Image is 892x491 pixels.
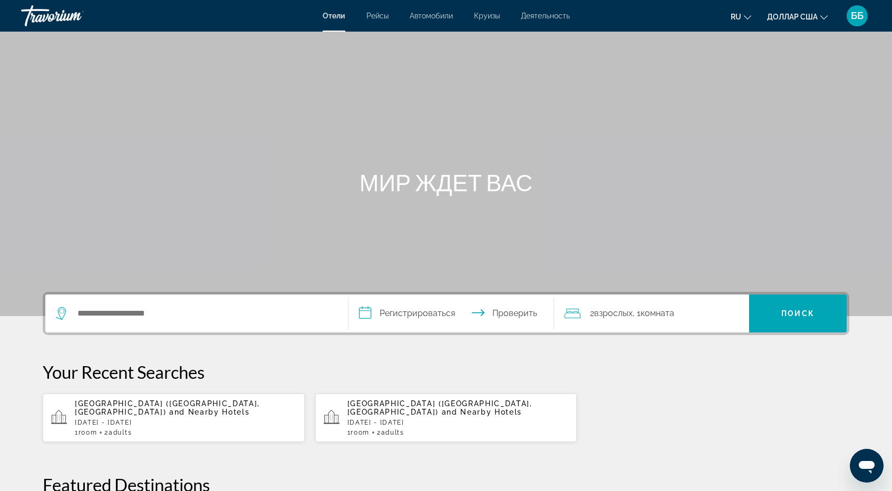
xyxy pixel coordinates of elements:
span: and Nearby Hotels [442,408,522,416]
font: Поиск [781,309,815,318]
font: ББ [851,10,864,21]
font: , 1 [633,308,641,318]
p: [DATE] - [DATE] [347,419,569,426]
p: Your Recent Searches [43,361,849,382]
span: 1 [347,429,370,436]
span: [GEOGRAPHIC_DATA] ([GEOGRAPHIC_DATA], [GEOGRAPHIC_DATA]) [75,399,260,416]
span: [GEOGRAPHIC_DATA] ([GEOGRAPHIC_DATA], [GEOGRAPHIC_DATA]) [347,399,532,416]
button: Меню пользователя [843,5,871,27]
a: Рейсы [366,12,389,20]
span: Adults [109,429,132,436]
font: 2 [590,308,594,318]
span: 2 [377,429,404,436]
a: Травориум [21,2,127,30]
input: Поиск отеля [76,306,332,321]
button: Поиск [749,294,847,332]
button: [GEOGRAPHIC_DATA] ([GEOGRAPHIC_DATA], [GEOGRAPHIC_DATA]) and Nearby Hotels[DATE] - [DATE]1Room2Ad... [43,393,305,443]
a: Автомобили [410,12,453,20]
button: [GEOGRAPHIC_DATA] ([GEOGRAPHIC_DATA], [GEOGRAPHIC_DATA]) and Nearby Hotels[DATE] - [DATE]1Room2Ad... [315,393,577,443]
span: and Nearby Hotels [169,408,250,416]
font: МИР ЖДЕТ ВАС [360,169,532,196]
font: доллар США [767,13,818,21]
button: Путешественники: 2 взрослых, 0 детей [554,294,749,332]
span: 2 [104,429,132,436]
div: Виджет поиска [45,294,847,332]
button: Изменить язык [731,9,751,24]
a: Деятельность [521,12,570,20]
button: Изменить валюту [767,9,828,24]
a: Отели [323,12,345,20]
span: Room [351,429,370,436]
font: взрослых [594,308,633,318]
a: Круизы [474,12,500,20]
span: 1 [75,429,97,436]
span: Adults [381,429,404,436]
span: Room [79,429,98,436]
p: [DATE] - [DATE] [75,419,296,426]
font: комната [641,308,674,318]
button: Выберите дату заезда и выезда [348,294,554,332]
font: ru [731,13,741,21]
iframe: Кнопка запуска окна обмена сообщениями [850,449,884,483]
